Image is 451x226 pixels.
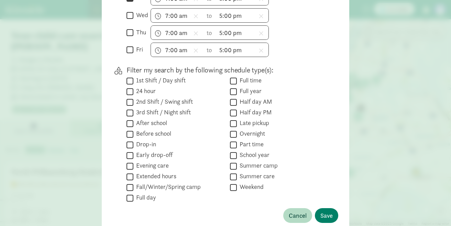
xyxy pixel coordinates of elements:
p: Filter my search by the following schedule type(s): [126,65,327,75]
label: fri [133,45,143,54]
button: Cancel [283,208,312,223]
label: 24 hour [133,87,156,95]
label: 2nd Shift / Swing shift [133,98,193,106]
label: wed [133,11,148,19]
label: Part time [237,140,264,148]
label: After school [133,119,167,127]
label: Overnight [237,129,265,138]
label: Before school [133,129,171,138]
label: Half day AM [237,98,272,106]
label: Evening care [133,161,169,170]
input: 5:00 pm [216,9,268,22]
input: 7:00 am [151,26,203,39]
label: Fall/Winter/Spring camp [133,183,201,191]
input: 7:00 am [151,9,203,22]
input: 5:00 pm [216,43,268,57]
label: 1st Shift / Day shift [133,76,186,84]
span: Save [320,211,333,220]
label: 3rd Shift / Night shift [133,108,191,116]
label: School year [237,151,269,159]
label: Half day PM [237,108,272,116]
span: to [207,11,213,20]
input: 7:00 am [151,43,203,57]
label: Early drop-off [133,151,173,159]
button: Save [315,208,338,223]
label: Weekend [237,183,264,191]
label: Full time [237,76,262,84]
label: Summer care [237,172,275,180]
label: Full day [133,193,156,202]
label: Drop-in [133,140,156,148]
input: 5:00 pm [216,26,268,39]
label: thu [133,28,146,36]
label: Full year [237,87,262,95]
span: Cancel [289,211,307,220]
label: Summer camp [237,161,278,170]
span: to [207,28,213,37]
label: Extended hours [133,172,176,180]
span: to [207,45,213,55]
label: Late pickup [237,119,269,127]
